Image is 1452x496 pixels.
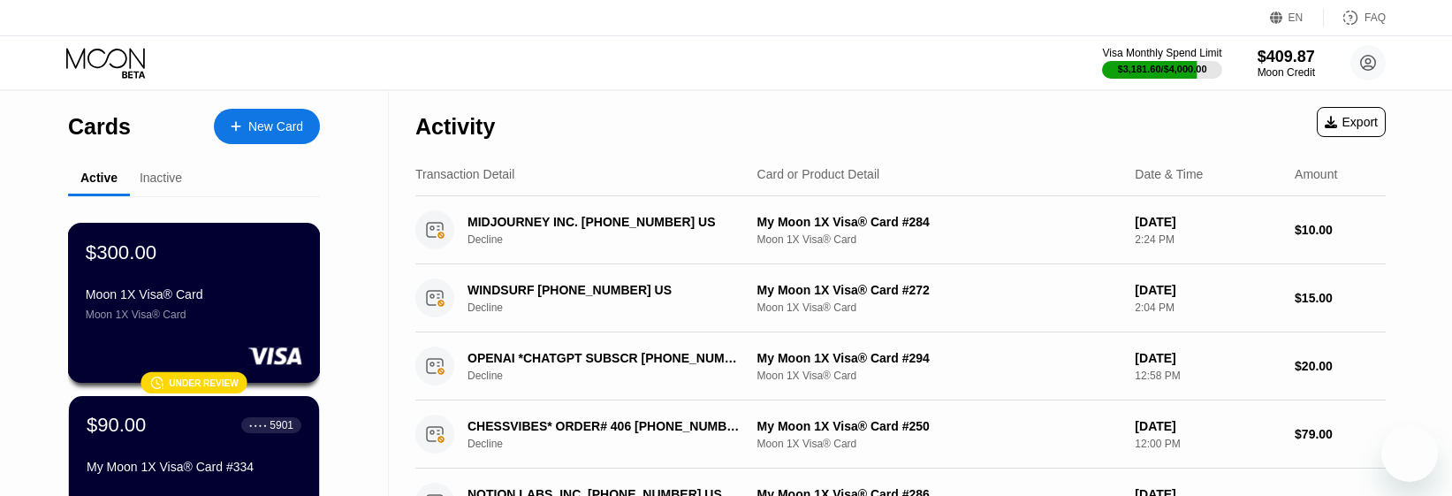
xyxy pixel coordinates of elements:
[249,423,267,428] div: ● ● ● ●
[757,301,1121,314] div: Moon 1X Visa® Card
[757,167,880,181] div: Card or Product Detail
[415,401,1386,469] div: CHESSVIBES* ORDER# 406 [PHONE_NUMBER] USDeclineMy Moon 1X Visa® Card #250Moon 1X Visa® Card[DATE]...
[86,287,302,301] div: Moon 1X Visa® Card
[1102,47,1221,59] div: Visa Monthly Spend Limit
[1135,370,1281,382] div: 12:58 PM
[169,378,239,387] div: Under review
[1295,359,1386,373] div: $20.00
[1295,223,1386,237] div: $10.00
[757,370,1121,382] div: Moon 1X Visa® Card
[757,419,1121,433] div: My Moon 1X Visa® Card #250
[87,414,146,437] div: $90.00
[80,171,118,185] div: Active
[468,351,741,365] div: OPENAI *CHATGPT SUBSCR [PHONE_NUMBER] US
[1325,115,1378,129] div: Export
[1102,47,1221,79] div: Visa Monthly Spend Limit$3,181.60/$4,000.00
[1295,427,1386,441] div: $79.00
[1135,283,1281,297] div: [DATE]
[1295,291,1386,305] div: $15.00
[468,301,763,314] div: Decline
[1135,215,1281,229] div: [DATE]
[1135,438,1281,450] div: 12:00 PM
[1258,48,1315,66] div: $409.87
[1135,419,1281,433] div: [DATE]
[1135,351,1281,365] div: [DATE]
[1118,64,1207,74] div: $3,181.60 / $4,000.00
[1289,11,1304,24] div: EN
[1135,233,1281,246] div: 2:24 PM
[415,264,1386,332] div: WINDSURF [PHONE_NUMBER] USDeclineMy Moon 1X Visa® Card #272Moon 1X Visa® Card[DATE]2:04 PM$15.00
[86,240,156,263] div: $300.00
[468,370,763,382] div: Decline
[468,233,763,246] div: Decline
[140,171,182,185] div: Inactive
[468,215,741,229] div: MIDJOURNEY INC. [PHONE_NUMBER] US
[468,283,741,297] div: WINDSURF [PHONE_NUMBER] US
[757,283,1121,297] div: My Moon 1X Visa® Card #272
[757,215,1121,229] div: My Moon 1X Visa® Card #284
[415,332,1386,401] div: OPENAI *CHATGPT SUBSCR [PHONE_NUMBER] USDeclineMy Moon 1X Visa® Card #294Moon 1X Visa® Card[DATE]...
[415,167,514,181] div: Transaction Detail
[415,196,1386,264] div: MIDJOURNEY INC. [PHONE_NUMBER] USDeclineMy Moon 1X Visa® Card #284Moon 1X Visa® Card[DATE]2:24 PM...
[87,460,301,474] div: My Moon 1X Visa® Card #334
[757,438,1121,450] div: Moon 1X Visa® Card
[69,224,319,382] div: $300.00Moon 1X Visa® CardMoon 1X Visa® Card󰗎Under review
[1381,425,1438,482] iframe: Button to launch messaging window
[415,114,495,140] div: Activity
[757,233,1121,246] div: Moon 1X Visa® Card
[68,114,131,140] div: Cards
[1324,9,1386,27] div: FAQ
[1365,11,1386,24] div: FAQ
[1317,107,1386,137] div: Export
[270,419,293,431] div: 5901
[468,419,741,433] div: CHESSVIBES* ORDER# 406 [PHONE_NUMBER] US
[1270,9,1324,27] div: EN
[1258,66,1315,79] div: Moon Credit
[248,119,303,134] div: New Card
[468,438,763,450] div: Decline
[1258,48,1315,79] div: $409.87Moon Credit
[86,309,302,321] div: Moon 1X Visa® Card
[1135,167,1203,181] div: Date & Time
[1295,167,1337,181] div: Amount
[214,109,320,144] div: New Card
[149,376,163,390] div: 󰗎
[757,351,1121,365] div: My Moon 1X Visa® Card #294
[1135,301,1281,314] div: 2:04 PM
